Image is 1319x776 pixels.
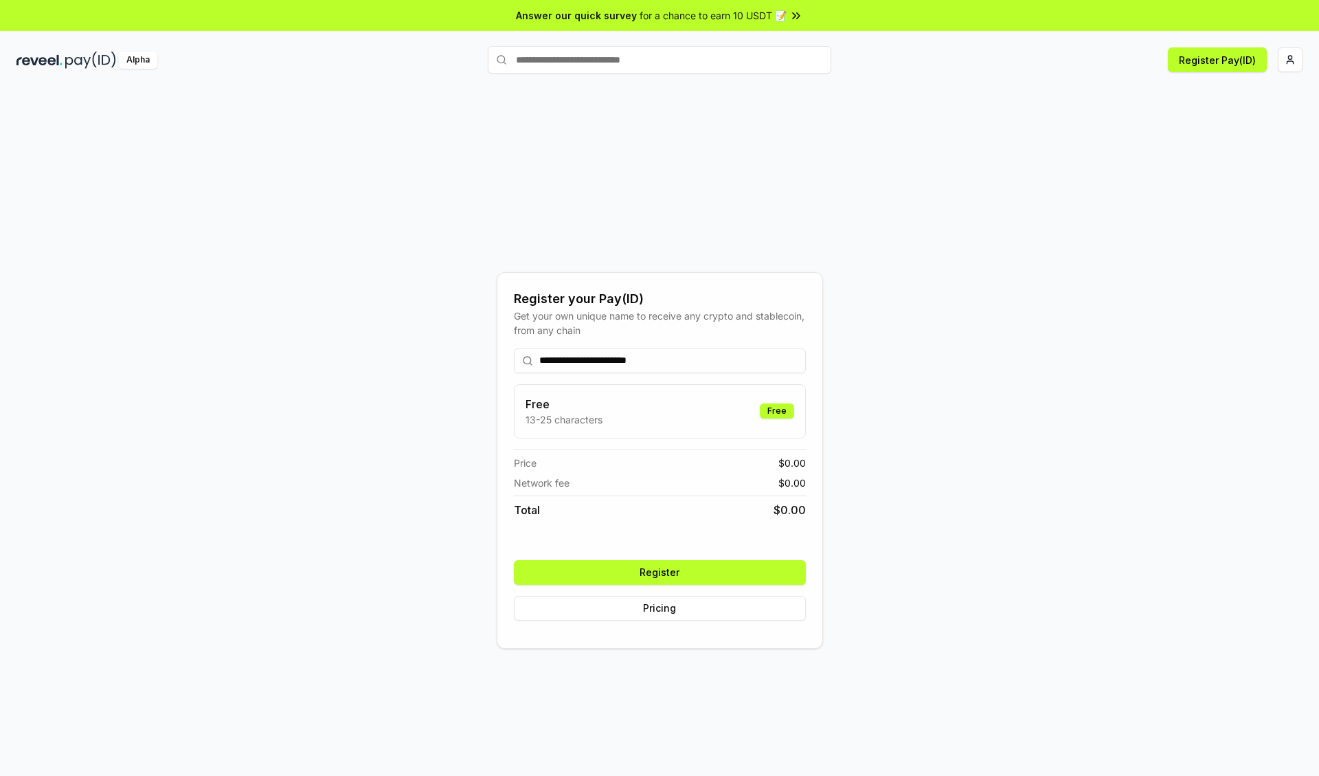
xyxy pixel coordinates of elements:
[514,309,806,337] div: Get your own unique name to receive any crypto and stablecoin, from any chain
[514,560,806,585] button: Register
[514,502,540,518] span: Total
[1168,47,1267,72] button: Register Pay(ID)
[760,403,794,419] div: Free
[774,502,806,518] span: $ 0.00
[778,476,806,490] span: $ 0.00
[514,456,537,470] span: Price
[514,476,570,490] span: Network fee
[119,52,157,69] div: Alpha
[526,396,602,412] h3: Free
[640,8,787,23] span: for a chance to earn 10 USDT 📝
[65,52,116,69] img: pay_id
[516,8,637,23] span: Answer our quick survey
[778,456,806,470] span: $ 0.00
[526,412,602,427] p: 13-25 characters
[514,596,806,621] button: Pricing
[16,52,63,69] img: reveel_dark
[514,289,806,309] div: Register your Pay(ID)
